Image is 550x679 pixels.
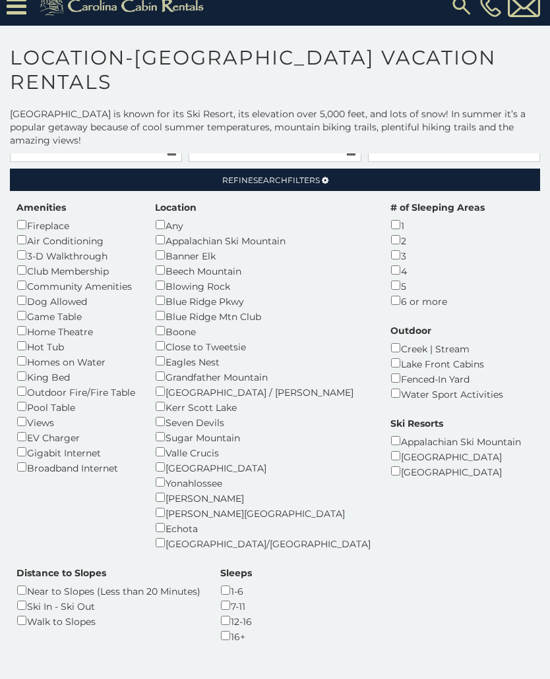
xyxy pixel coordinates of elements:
[253,175,288,185] span: Search
[155,445,371,460] div: Valle Crucis
[16,429,135,445] div: EV Charger
[390,464,521,479] div: [GEOGRAPHIC_DATA]
[155,263,371,278] div: Beech Mountain
[16,613,200,628] div: Walk to Slopes
[390,417,443,430] label: Ski Resorts
[155,293,371,308] div: Blue Ridge Pkwy
[390,340,503,356] div: Creek | Stream
[16,369,135,384] div: King Bed
[16,278,135,293] div: Community Amenities
[155,414,371,429] div: Seven Devils
[16,583,200,598] div: Near to Slopes (Less than 20 Minutes)
[155,232,371,248] div: Appalachian Ski Mountain
[155,323,371,339] div: Boone
[155,201,197,214] label: Location
[16,248,135,263] div: 3-D Walkthrough
[155,339,371,354] div: Close to Tweetsie
[390,386,503,401] div: Water Sport Activities
[220,598,252,613] div: 7-11
[16,414,135,429] div: Views
[16,339,135,354] div: Hot Tub
[16,323,135,339] div: Home Theatre
[390,201,485,214] label: # of Sleeping Areas
[155,308,371,323] div: Blue Ridge Mtn Club
[155,460,371,475] div: [GEOGRAPHIC_DATA]
[155,384,371,399] div: [GEOGRAPHIC_DATA] / [PERSON_NAME]
[155,248,371,263] div: Banner Elk
[390,263,485,278] div: 4
[16,217,135,232] div: Fireplace
[155,429,371,445] div: Sugar Mountain
[16,384,135,399] div: Outdoor Fire/Fire Table
[155,354,371,369] div: Eagles Nest
[155,520,371,535] div: Echota
[155,369,371,384] div: Grandfather Mountain
[155,217,371,232] div: Any
[222,175,320,185] span: Refine Filters
[16,201,66,214] label: Amenities
[16,293,135,308] div: Dog Allowed
[16,263,135,278] div: Club Membership
[390,278,485,293] div: 5
[16,566,106,580] label: Distance to Slopes
[155,490,371,505] div: [PERSON_NAME]
[155,399,371,414] div: Kerr Scott Lake
[155,278,371,293] div: Blowing Rock
[220,583,252,598] div: 1-6
[10,169,540,191] a: RefineSearchFilters
[155,535,371,551] div: [GEOGRAPHIC_DATA]/[GEOGRAPHIC_DATA]
[390,448,521,464] div: [GEOGRAPHIC_DATA]
[390,232,485,248] div: 2
[390,248,485,263] div: 3
[16,460,135,475] div: Broadband Internet
[155,505,371,520] div: [PERSON_NAME][GEOGRAPHIC_DATA]
[220,566,252,580] label: Sleeps
[390,356,503,371] div: Lake Front Cabins
[16,232,135,248] div: Air Conditioning
[390,433,521,448] div: Appalachian Ski Mountain
[220,613,252,628] div: 12-16
[390,293,485,308] div: 6 or more
[16,308,135,323] div: Game Table
[155,475,371,490] div: Yonahlossee
[390,217,485,232] div: 1
[390,371,503,386] div: Fenced-In Yard
[390,324,431,337] label: Outdoor
[16,354,135,369] div: Homes on Water
[16,399,135,414] div: Pool Table
[220,628,252,643] div: 16+
[16,445,135,460] div: Gigabit Internet
[16,598,200,613] div: Ski In - Ski Out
